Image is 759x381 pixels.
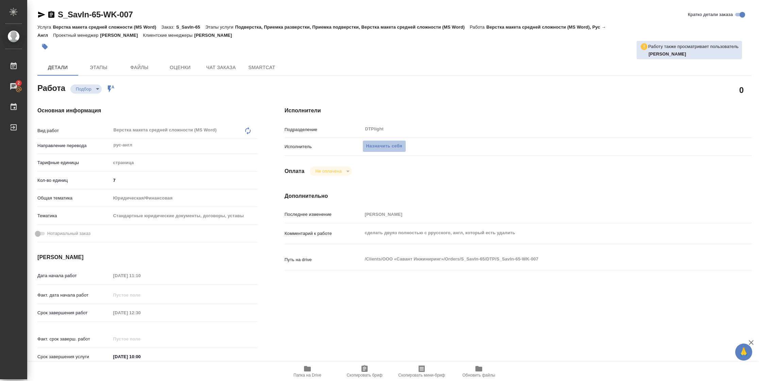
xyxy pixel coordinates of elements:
p: Кол-во единиц [37,177,111,184]
p: Тематика [37,212,111,219]
span: Чат заказа [205,63,237,72]
p: Тарифные единицы [37,159,111,166]
div: Подбор [70,84,102,94]
p: Подразделение [285,126,362,133]
p: Последнее изменение [285,211,362,218]
input: Пустое поле [111,334,170,344]
button: Обновить файлы [450,362,507,381]
div: Юридическая/Финансовая [111,192,257,204]
span: Скопировать бриф [347,373,382,378]
span: Кратко детали заказа [688,11,733,18]
span: Папка на Drive [293,373,321,378]
p: Факт. дата начала работ [37,292,111,299]
h4: Оплата [285,167,305,175]
p: Вид работ [37,127,111,134]
span: 🙏 [738,345,749,359]
span: Скопировать мини-бриф [398,373,445,378]
input: Пустое поле [362,209,713,219]
textarea: сделать двуяз полностью с ррусского, англ, который есть удалить [362,227,713,239]
button: Добавить тэг [37,39,52,54]
span: Нотариальный заказ [47,230,90,237]
p: Подверстка, Приемка разверстки, Приемка подверстки, Верстка макета средней сложности (MS Word) [235,25,470,30]
span: Обновить файлы [462,373,495,378]
button: Папка на Drive [279,362,336,381]
h4: Основная информация [37,107,257,115]
p: Исполнитель [285,143,362,150]
input: Пустое поле [111,290,170,300]
p: Срок завершения работ [37,309,111,316]
p: Работу также просматривает пользователь [648,43,739,50]
div: Стандартные юридические документы, договоры, уставы [111,210,257,222]
p: [PERSON_NAME] [194,33,237,38]
p: Клиентские менеджеры [143,33,195,38]
h2: Работа [37,81,65,94]
input: ✎ Введи что-нибудь [111,352,170,362]
input: Пустое поле [111,271,170,281]
p: Верстка макета средней сложности (MS Word) [53,25,161,30]
div: страница [111,157,257,169]
p: Работа [470,25,487,30]
h4: [PERSON_NAME] [37,253,257,261]
h4: Исполнители [285,107,752,115]
button: Подбор [74,86,94,92]
p: Гусельников Роман [648,51,739,58]
input: ✎ Введи что-нибудь [111,175,257,185]
p: Направление перевода [37,142,111,149]
button: Скопировать бриф [336,362,393,381]
p: Комментарий к работе [285,230,362,237]
h4: Дополнительно [285,192,752,200]
button: Скопировать мини-бриф [393,362,450,381]
p: S_SavIn-65 [176,25,205,30]
span: 2 [13,80,24,86]
p: Путь на drive [285,256,362,263]
span: Оценки [164,63,197,72]
p: Дата начала работ [37,272,111,279]
a: 2 [2,78,26,95]
button: 🙏 [735,344,752,361]
p: Срок завершения услуги [37,353,111,360]
button: Назначить себя [362,140,406,152]
span: Этапы [82,63,115,72]
span: SmartCat [246,63,278,72]
p: [PERSON_NAME] [100,33,143,38]
span: Детали [41,63,74,72]
button: Не оплачена [313,168,343,174]
span: Файлы [123,63,156,72]
a: S_SavIn-65-WK-007 [58,10,133,19]
textarea: /Clients/ООО «Савант Инжиниринг»/Orders/S_SavIn-65/DTP/S_SavIn-65-WK-007 [362,253,713,265]
p: Проектный менеджер [53,33,100,38]
p: Этапы услуги [205,25,235,30]
p: Услуга [37,25,53,30]
button: Скопировать ссылку для ЯМессенджера [37,11,46,19]
button: Скопировать ссылку [47,11,55,19]
input: Пустое поле [111,308,170,318]
p: Факт. срок заверш. работ [37,336,111,343]
h2: 0 [739,84,744,96]
p: Общая тематика [37,195,111,202]
p: Заказ: [161,25,176,30]
b: [PERSON_NAME] [648,51,686,57]
span: Назначить себя [366,142,402,150]
div: Подбор [310,166,352,176]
